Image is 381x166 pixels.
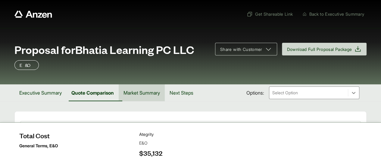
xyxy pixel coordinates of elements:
span: E&O [38,130,47,136]
p: E&O [20,61,34,69]
button: Get Shareable Link [244,8,295,20]
div: Recommended [315,128,356,139]
span: Proposal for Bhatia Learning PC LLC [14,43,194,55]
span: Download Full Proposal Package [287,46,352,52]
button: Share with Customer [215,43,277,55]
a: Anzen website [14,11,52,18]
span: Get Shareable Link [247,11,293,17]
button: Back to Executive Summary [300,8,367,20]
span: Options: [246,89,264,96]
button: E&O [32,128,53,139]
button: Market Summary [119,84,165,101]
button: Download Full Proposal Package [282,43,367,55]
button: Quote Comparison [67,84,119,101]
span: Back to Executive Summary [309,11,364,17]
button: Next Steps [165,84,198,101]
span: Share with Customer [220,46,262,52]
button: Executive Summary [14,84,67,101]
